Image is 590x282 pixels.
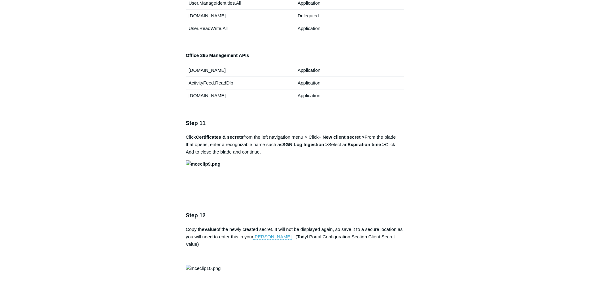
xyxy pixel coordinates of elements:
[253,234,291,240] a: [PERSON_NAME]
[186,64,295,77] td: [DOMAIN_NAME]
[295,22,404,35] td: Application
[295,77,404,89] td: Application
[282,142,328,147] strong: SGN Log Ingestion >
[204,227,216,232] strong: Value
[186,226,404,248] p: Copy the of the newly created secret. It will not be displayed again, so save it to a secure loca...
[186,211,404,220] h3: Step 12
[186,77,295,89] td: ActivityFeed.ReadDlp
[319,134,365,140] strong: + New client secret >
[295,64,404,77] td: Application
[186,265,221,272] img: mceclip10.png
[186,160,221,168] img: mceclip9.png
[186,10,295,22] td: [DOMAIN_NAME]
[196,134,243,140] strong: Certificates & secrets
[186,119,404,128] h3: Step 11
[347,142,385,147] strong: Expiration time >
[186,133,404,156] p: Click from the left navigation menu > Click From the blade that opens, enter a recognizable name ...
[186,89,295,102] td: [DOMAIN_NAME]
[186,22,295,35] td: User.ReadWrite.All
[295,89,404,102] td: Application
[295,10,404,22] td: Delegated
[186,53,249,58] strong: Office 365 Management APIs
